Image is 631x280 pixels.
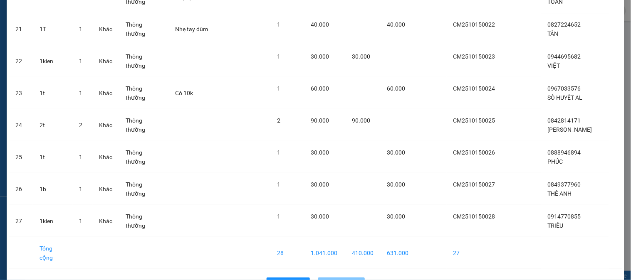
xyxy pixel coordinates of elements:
span: 0888946894 [548,149,581,156]
td: Thông thường [119,13,169,45]
span: THẾ ANH [548,190,572,197]
span: 90.000 [311,117,329,124]
td: Thông thường [119,109,169,141]
span: SÒ HUYẾT AL [548,94,583,101]
b: GỬI : Bến Xe Cà Mau [10,60,117,74]
span: VIỆT [548,62,560,69]
td: Khác [93,45,119,77]
span: 30.000 [387,149,405,156]
td: Khác [93,109,119,141]
span: 90.000 [352,117,370,124]
span: 40.000 [387,21,405,28]
td: 2t [33,109,73,141]
span: 1 [277,213,280,220]
span: 1 [277,181,280,188]
td: Thông thường [119,205,169,237]
td: Khác [93,77,119,109]
img: logo.jpg [10,10,52,52]
td: 1kien [33,205,73,237]
span: CM2510150024 [453,85,495,92]
span: TÂN [548,30,559,37]
span: 30.000 [387,181,405,188]
td: 1kien [33,45,73,77]
td: Thông thường [119,77,169,109]
span: 2 [79,122,83,128]
span: CM2510150028 [453,213,495,220]
td: 24 [9,109,33,141]
span: 0914770855 [548,213,581,220]
td: 21 [9,13,33,45]
span: Nhẹ tay dùm [175,26,208,32]
span: 60.000 [311,85,329,92]
span: 0967033576 [548,85,581,92]
span: 30.000 [311,149,329,156]
td: 27 [9,205,33,237]
span: CM2510150025 [453,117,495,124]
td: 23 [9,77,33,109]
td: Khác [93,205,119,237]
span: 1 [277,21,280,28]
td: 27 [447,237,502,269]
span: 1 [79,26,83,32]
span: 1 [79,154,83,160]
td: 26 [9,173,33,205]
td: Khác [93,141,119,173]
span: 1 [277,85,280,92]
td: 1t [33,141,73,173]
span: 0944695682 [548,53,581,60]
span: 30.000 [387,213,405,220]
td: 1t [33,77,73,109]
span: 30.000 [311,53,329,60]
span: CM2510150022 [453,21,495,28]
td: Thông thường [119,173,169,205]
span: 1 [277,149,280,156]
span: TRIỀU [548,222,564,229]
td: 1T [33,13,73,45]
li: 26 Phó Cơ Điều, Phường 12 [78,20,348,31]
span: Cò 10k [175,90,193,96]
span: 30.000 [311,213,329,220]
span: 2 [277,117,280,124]
span: 1 [79,58,83,64]
td: 28 [270,237,304,269]
span: [PERSON_NAME] [548,126,592,133]
span: 30.000 [311,181,329,188]
span: CM2510150026 [453,149,495,156]
td: 22 [9,45,33,77]
span: 60.000 [387,85,405,92]
td: Khác [93,13,119,45]
span: 0849377960 [548,181,581,188]
span: 1 [79,218,83,224]
span: 30.000 [352,53,370,60]
span: 40.000 [311,21,329,28]
span: 0827224652 [548,21,581,28]
span: 1 [79,186,83,192]
td: Thông thường [119,141,169,173]
td: 25 [9,141,33,173]
span: CM2510150023 [453,53,495,60]
span: 0842814171 [548,117,581,124]
td: Tổng cộng [33,237,73,269]
span: PHÚC [548,158,563,165]
td: Khác [93,173,119,205]
td: 1.041.000 [304,237,345,269]
td: Thông thường [119,45,169,77]
span: 1 [277,53,280,60]
td: 410.000 [345,237,380,269]
li: Hotline: 02839552959 [78,31,348,41]
span: 1 [79,90,83,96]
td: 631.000 [380,237,415,269]
span: CM2510150027 [453,181,495,188]
td: 1b [33,173,73,205]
